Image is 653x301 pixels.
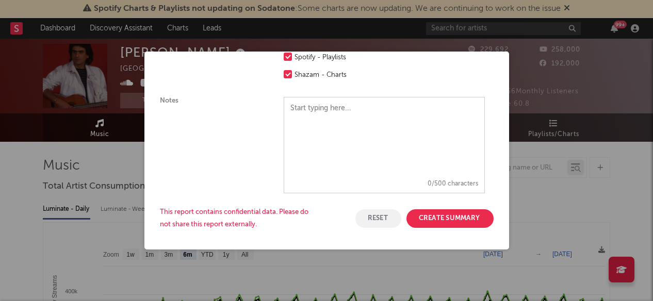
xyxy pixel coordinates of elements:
[284,175,484,193] div: 0 /500 characters
[160,206,315,231] div: This report contains confidential data. Please do not share this report externally.
[406,209,494,228] button: Create Summary
[160,97,263,193] div: Notes
[295,52,382,64] div: Spotify - Playlists
[295,69,382,81] div: Shazam - Charts
[355,209,401,228] button: Reset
